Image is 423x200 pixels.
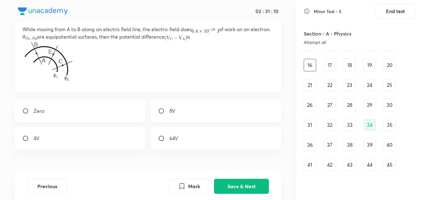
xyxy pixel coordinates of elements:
[192,28,219,33] img: 6.4 \times 10^{-19} \mathrm{~J}
[272,8,278,14] h5: 10
[383,59,396,71] div: 20
[304,40,382,45] div: Attempt all
[344,159,356,171] div: 43
[364,159,376,171] div: 44
[304,79,316,91] div: 21
[364,139,376,151] div: 39
[27,179,67,194] button: Previous
[22,26,274,40] p: While moving from A to B along an electric field line, the electric field does of work on an elec...
[383,119,396,131] div: 35
[304,30,382,37] h5: Section - A - Physics
[304,159,316,171] div: 41
[214,179,269,194] button: Save & Next
[383,79,396,91] div: 25
[304,99,316,111] div: 26
[344,139,356,151] div: 38
[25,36,37,40] img: \phi_{1}, \phi_{2}
[364,79,376,91] div: 24
[376,4,416,19] button: End test
[324,119,336,131] div: 32
[383,139,396,151] div: 40
[304,59,316,71] div: 16
[344,119,356,131] div: 33
[169,135,178,142] p: 64V
[364,99,376,111] div: 29
[364,119,376,131] div: 34
[344,79,356,91] div: 23
[255,8,264,14] h5: 02 :
[169,107,175,115] p: 8V
[314,8,341,15] h6: Minor Test - 5
[304,119,316,131] div: 31
[34,135,40,142] p: 4V
[364,59,376,71] div: 19
[164,36,187,40] img: \left(\mathrm{V}_{\mathrm{C}}-\mathrm{V}_{\mathrm{A}}\right)
[344,99,356,111] div: 28
[324,159,336,171] div: 42
[324,79,336,91] div: 22
[344,59,356,71] div: 18
[383,159,396,171] div: 45
[324,59,336,71] div: 17
[324,139,336,151] div: 37
[169,179,209,194] button: Mark
[324,99,336,111] div: 27
[34,107,44,115] p: Zero
[304,139,316,151] div: 36
[264,8,272,14] h5: 31 :
[383,99,396,111] div: 30
[22,40,75,83] img: 05-05-22-07:14:33-AM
